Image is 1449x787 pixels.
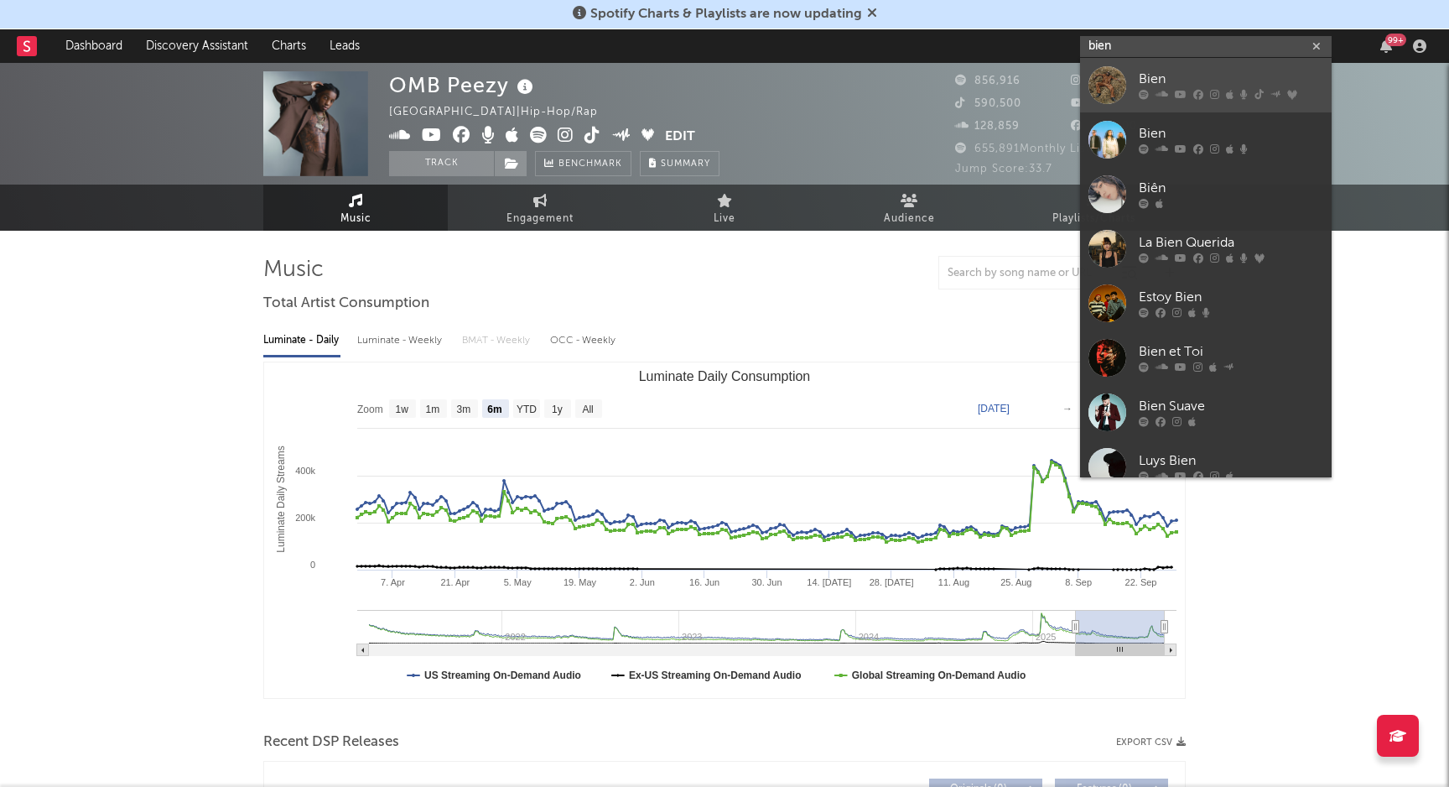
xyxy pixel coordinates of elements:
[939,267,1116,280] input: Search by song name or URL
[629,670,802,681] text: Ex-US Streaming On-Demand Audio
[1139,70,1323,90] div: Bien
[318,29,371,63] a: Leads
[1052,209,1135,229] span: Playlists/Charts
[1139,451,1323,472] div: Luys Bien
[357,404,383,415] text: Zoom
[263,294,429,314] span: Total Artist Consumption
[955,121,1020,132] span: 128,859
[295,513,315,523] text: 200k
[661,159,710,169] span: Summary
[884,209,935,229] span: Audience
[1385,34,1406,46] div: 99 +
[665,127,695,148] button: Edit
[1139,397,1323,417] div: Bien Suave
[870,577,914,587] text: 28. [DATE]
[1071,76,1145,86] span: 1,239,903
[1116,737,1186,748] button: Export CSV
[1080,167,1332,222] a: Biên
[448,185,632,231] a: Engagement
[1139,233,1323,253] div: La Bien Querida
[807,577,851,587] text: 14. [DATE]
[506,209,574,229] span: Engagement
[955,143,1122,154] span: 655,891 Monthly Listeners
[867,8,877,21] span: Dismiss
[955,98,1021,109] span: 590,500
[1139,288,1323,308] div: Estoy Bien
[263,326,340,355] div: Luminate - Daily
[632,185,817,231] a: Live
[1139,179,1323,199] div: Biên
[310,560,315,570] text: 0
[1071,121,1137,132] span: 558,000
[978,403,1010,414] text: [DATE]
[852,670,1026,681] text: Global Streaming On-Demand Audio
[54,29,134,63] a: Dashboard
[1080,276,1332,331] a: Estoy Bien
[1139,124,1323,144] div: Bien
[396,404,409,415] text: 1w
[1065,577,1092,587] text: 8. Sep
[260,29,318,63] a: Charts
[457,404,471,415] text: 3m
[426,404,440,415] text: 1m
[264,362,1185,698] svg: Luminate Daily Consumption
[535,151,631,176] a: Benchmark
[1080,385,1332,440] a: Bien Suave
[552,404,563,415] text: 1y
[381,577,405,587] text: 7. Apr
[1080,36,1332,57] input: Search for artists
[558,154,622,175] span: Benchmark
[263,732,399,753] span: Recent DSP Releases
[357,326,445,355] div: Luminate - Weekly
[1080,222,1332,276] a: La Bien Querida
[751,577,782,587] text: 30. Jun
[389,151,494,176] button: Track
[1062,403,1072,414] text: →
[424,670,581,681] text: US Streaming On-Demand Audio
[640,151,719,176] button: Summary
[630,577,655,587] text: 2. Jun
[1000,577,1031,587] text: 25. Aug
[714,209,735,229] span: Live
[1080,58,1332,112] a: Bien
[1080,440,1332,494] a: Luys Bien
[504,577,532,587] text: 5. May
[563,577,597,587] text: 19. May
[1080,112,1332,167] a: Bien
[1125,577,1157,587] text: 22. Sep
[263,185,448,231] a: Music
[1071,98,1139,109] span: 940,000
[340,209,371,229] span: Music
[389,71,538,99] div: OMB Peezy
[1139,342,1323,362] div: Bien et Toi
[295,466,315,476] text: 400k
[487,404,501,415] text: 6m
[639,369,811,383] text: Luminate Daily Consumption
[1001,185,1186,231] a: Playlists/Charts
[134,29,260,63] a: Discovery Assistant
[955,164,1052,175] span: Jump Score: 33.7
[938,577,969,587] text: 11. Aug
[440,577,470,587] text: 21. Apr
[590,8,862,21] span: Spotify Charts & Playlists are now updating
[689,577,719,587] text: 16. Jun
[275,446,287,552] text: Luminate Daily Streams
[1380,39,1392,53] button: 99+
[582,404,593,415] text: All
[955,76,1021,86] span: 856,916
[1080,331,1332,385] a: Bien et Toi
[550,326,617,355] div: OCC - Weekly
[389,102,617,122] div: [GEOGRAPHIC_DATA] | Hip-Hop/Rap
[817,185,1001,231] a: Audience
[517,404,537,415] text: YTD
